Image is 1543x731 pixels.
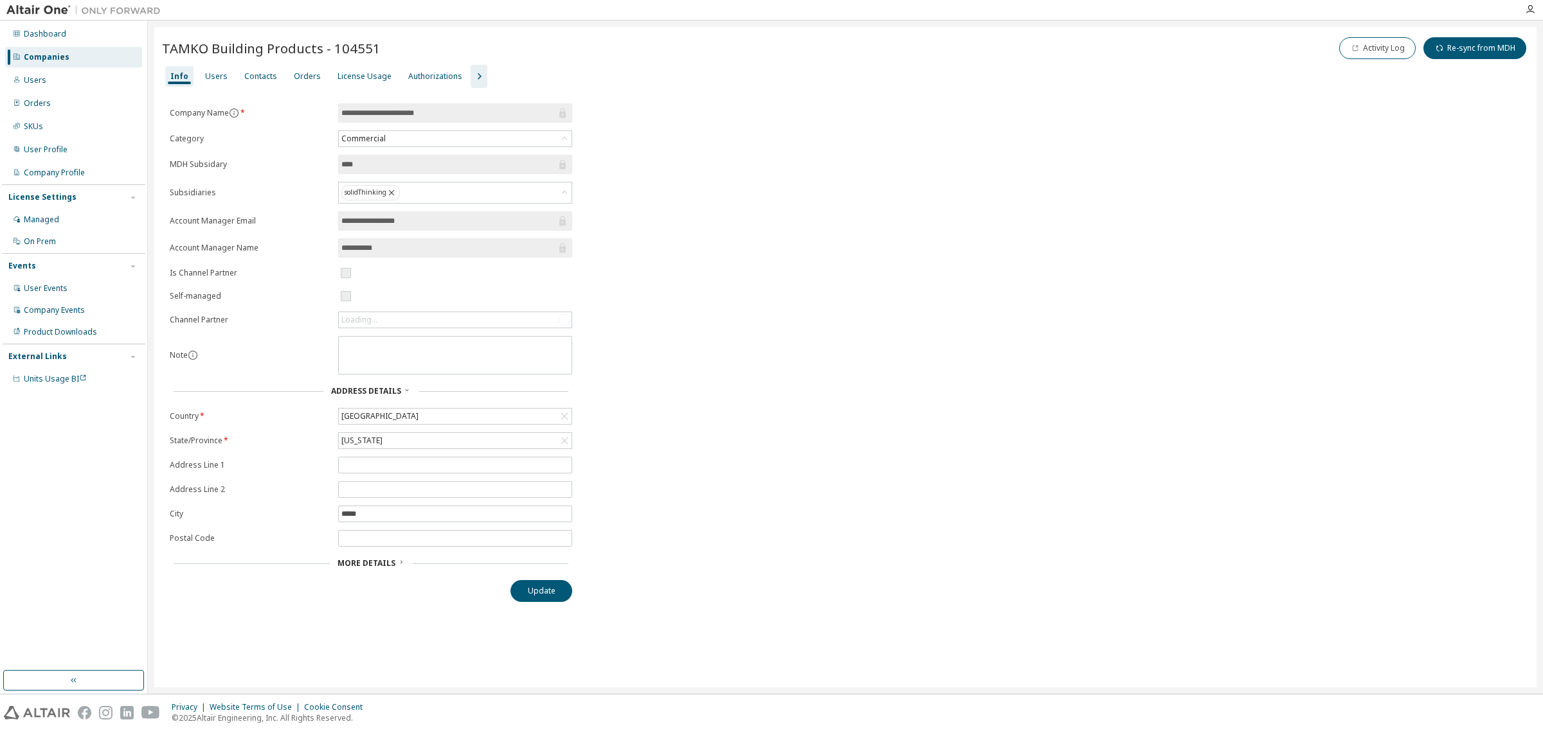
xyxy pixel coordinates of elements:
div: On Prem [24,236,56,247]
div: solidThinking [341,185,400,200]
span: Units Usage BI [24,373,87,384]
label: Channel Partner [170,315,330,325]
div: SKUs [24,121,43,132]
label: Is Channel Partner [170,268,330,278]
label: Account Manager Name [170,243,330,253]
button: information [229,108,239,118]
div: Website Terms of Use [210,702,304,712]
div: Company Profile [24,168,85,178]
div: Commercial [339,131,572,146]
button: Re-sync from MDH [1423,37,1526,59]
label: Self-managed [170,291,330,301]
label: Note [170,349,188,360]
img: altair_logo.svg [4,706,70,719]
img: linkedin.svg [120,706,134,719]
button: Activity Log [1339,37,1416,59]
p: © 2025 Altair Engineering, Inc. All Rights Reserved. [172,712,370,723]
button: information [188,350,198,360]
span: Address Details [331,385,401,396]
div: License Usage [338,71,392,82]
div: Dashboard [24,29,66,39]
div: License Settings [8,192,77,202]
div: Events [8,261,36,271]
div: Cookie Consent [304,702,370,712]
div: User Events [24,283,68,294]
img: Altair One [6,4,167,17]
div: Loading... [341,315,377,325]
div: Users [205,71,228,82]
div: Orders [24,98,51,109]
label: Address Line 1 [170,460,330,470]
img: facebook.svg [78,706,91,719]
div: Orders [294,71,321,82]
div: Privacy [172,702,210,712]
div: External Links [8,351,67,362]
label: Address Line 2 [170,484,330,495]
div: Managed [24,215,59,225]
div: Company Events [24,305,85,315]
div: Companies [24,52,69,62]
div: User Profile [24,145,68,155]
img: youtube.svg [141,706,160,719]
label: Country [170,411,330,421]
label: City [170,509,330,519]
label: MDH Subsidary [170,159,330,170]
label: State/Province [170,436,330,446]
span: TAMKO Building Products - 104551 [162,39,381,57]
label: Subsidiaries [170,188,330,198]
div: Users [24,75,46,85]
div: [US_STATE] [339,434,384,448]
div: Product Downloads [24,327,97,337]
label: Postal Code [170,533,330,543]
div: [US_STATE] [339,433,572,448]
button: Update [510,580,572,602]
label: Company Name [170,108,330,118]
span: More Details [338,558,395,568]
div: [GEOGRAPHIC_DATA] [339,409,572,424]
div: Info [170,71,188,82]
div: solidThinking [339,182,572,203]
div: Loading... [339,312,572,328]
label: Account Manager Email [170,216,330,226]
div: [GEOGRAPHIC_DATA] [339,409,420,423]
div: Authorizations [408,71,462,82]
div: Contacts [244,71,277,82]
div: Commercial [339,132,388,146]
label: Category [170,134,330,144]
img: instagram.svg [99,706,113,719]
